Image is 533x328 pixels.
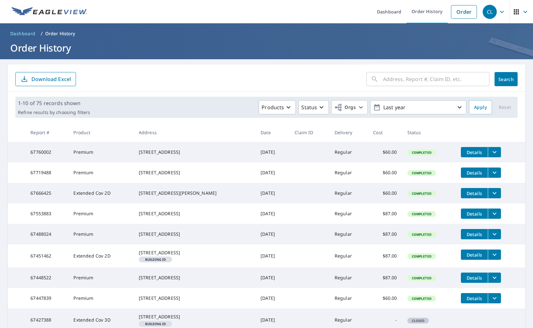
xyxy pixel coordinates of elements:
span: Details [465,211,484,217]
td: Regular [329,244,368,267]
th: Cost [368,123,402,142]
button: filesDropdownBtn-67666425 [488,188,501,198]
p: Last year [381,102,456,113]
td: $87.00 [368,203,402,224]
td: 67760002 [25,142,68,162]
th: Date [255,123,289,142]
td: $87.00 [368,224,402,244]
span: Details [465,295,484,301]
button: Products [259,100,296,114]
h1: Order History [8,41,525,54]
td: $60.00 [368,162,402,183]
div: [STREET_ADDRESS] [139,149,250,155]
input: Address, Report #, Claim ID, etc. [383,70,489,88]
span: Completed [408,212,435,216]
img: EV Logo [12,7,87,17]
td: Extended Cov 2D [68,244,133,267]
td: Premium [68,267,133,288]
td: Regular [329,183,368,203]
button: Apply [469,100,492,114]
a: Order [451,5,477,19]
p: Refine results by choosing filters [18,110,90,115]
button: detailsBtn-67448522 [461,273,488,283]
span: Search [500,76,512,82]
button: Orgs [331,100,368,114]
span: Completed [408,276,435,280]
span: Completed [408,296,435,301]
div: [STREET_ADDRESS] [139,250,250,256]
li: / [41,30,43,37]
span: Details [465,190,484,196]
em: Building ID [145,322,166,325]
th: Report # [25,123,68,142]
button: filesDropdownBtn-67488024 [488,229,501,239]
td: 67666425 [25,183,68,203]
td: Regular [329,162,368,183]
span: Details [465,149,484,155]
td: [DATE] [255,203,289,224]
td: [DATE] [255,244,289,267]
th: Product [68,123,133,142]
td: Extended Cov 2D [68,183,133,203]
div: [STREET_ADDRESS] [139,275,250,281]
p: Order History [45,30,75,37]
span: Completed [408,254,435,258]
td: Premium [68,203,133,224]
button: detailsBtn-67447839 [461,293,488,303]
td: $87.00 [368,244,402,267]
td: Premium [68,162,133,183]
td: $60.00 [368,288,402,308]
div: [STREET_ADDRESS] [139,314,250,320]
td: Regular [329,224,368,244]
div: CL [483,5,497,19]
span: Details [465,275,484,281]
button: Download Excel [15,72,76,86]
td: 67488024 [25,224,68,244]
span: Details [465,231,484,237]
span: Dashboard [10,30,36,37]
button: filesDropdownBtn-67448522 [488,273,501,283]
button: Search [495,72,518,86]
td: [DATE] [255,183,289,203]
td: Regular [329,288,368,308]
span: Details [465,170,484,176]
p: Products [262,103,284,111]
button: Last year [370,100,466,114]
td: Premium [68,288,133,308]
td: Regular [329,142,368,162]
td: Premium [68,142,133,162]
span: Orgs [334,103,356,111]
span: Apply [474,103,487,111]
button: filesDropdownBtn-67451462 [488,250,501,260]
p: Status [301,103,317,111]
p: 1-10 of 75 records shown [18,99,90,107]
button: detailsBtn-67553883 [461,209,488,219]
td: [DATE] [255,267,289,288]
td: [DATE] [255,288,289,308]
p: Download Excel [31,76,71,83]
div: [STREET_ADDRESS] [139,169,250,176]
button: filesDropdownBtn-67760002 [488,147,501,157]
span: Details [465,252,484,258]
em: Building ID [145,258,166,261]
td: $87.00 [368,267,402,288]
div: [STREET_ADDRESS] [139,231,250,237]
th: Delivery [329,123,368,142]
td: Premium [68,224,133,244]
div: [STREET_ADDRESS][PERSON_NAME] [139,190,250,196]
span: Completed [408,171,435,175]
button: filesDropdownBtn-67719488 [488,168,501,178]
span: Completed [408,232,435,237]
button: detailsBtn-67760002 [461,147,488,157]
td: Regular [329,203,368,224]
button: detailsBtn-67719488 [461,168,488,178]
button: filesDropdownBtn-67447839 [488,293,501,303]
nav: breadcrumb [8,29,525,39]
div: [STREET_ADDRESS] [139,210,250,217]
div: [STREET_ADDRESS] [139,295,250,301]
span: Completed [408,150,435,155]
button: detailsBtn-67666425 [461,188,488,198]
td: $60.00 [368,183,402,203]
a: Dashboard [8,29,38,39]
button: detailsBtn-67488024 [461,229,488,239]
